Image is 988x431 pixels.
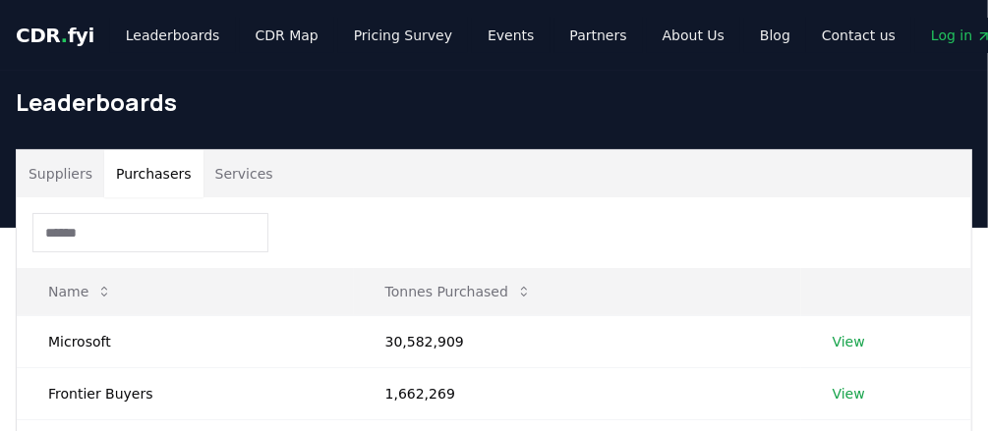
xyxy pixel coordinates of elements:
a: Partners [554,18,643,53]
a: View [833,384,865,404]
span: CDR fyi [16,24,94,47]
td: 1,662,269 [354,367,801,419]
span: . [61,24,68,47]
a: CDR.fyi [16,22,94,49]
a: Events [472,18,550,53]
button: Services [203,150,285,197]
button: Tonnes Purchased [370,272,548,311]
a: Contact us [806,18,911,53]
a: Blog [744,18,806,53]
td: 30,582,909 [354,315,801,367]
td: Microsoft [17,315,354,367]
a: Pricing Survey [338,18,468,53]
button: Purchasers [104,150,203,197]
a: View [833,332,865,351]
h1: Leaderboards [16,86,972,118]
button: Name [32,272,128,311]
a: Leaderboards [110,18,236,53]
button: Suppliers [17,150,104,197]
nav: Main [110,18,806,53]
td: Frontier Buyers [17,367,354,419]
a: About Us [647,18,740,53]
a: CDR Map [240,18,334,53]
